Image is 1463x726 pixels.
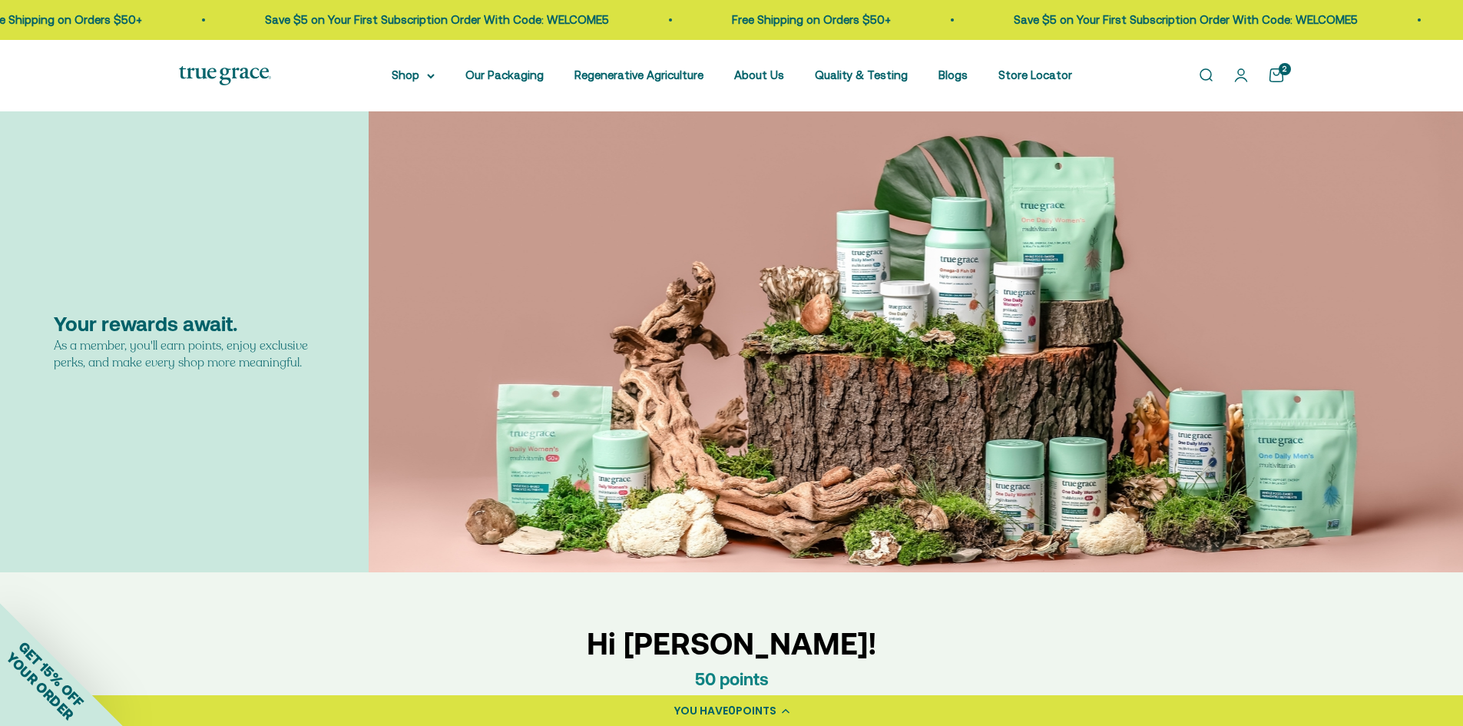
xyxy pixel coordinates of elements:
a: Store Locator [998,68,1072,81]
div: As a member, you'll earn points, enjoy exclusive perks, and make every shop more meaningful. [54,337,315,371]
a: Free Shipping on Orders $50+ [720,13,879,26]
a: About Us [734,68,784,81]
span: GET 15% OFF [15,638,87,710]
a: Blogs [938,68,968,81]
a: Regenerative Agriculture [574,68,703,81]
div: Your rewards await. [54,313,315,337]
p: Save $5 on Your First Subscription Order With Code: WELCOME5 [1002,11,1346,29]
p: Save $5 on Your First Subscription Order With Code: WELCOME5 [253,11,597,29]
a: Our Packaging [465,68,544,81]
cart-count: 2 [1279,63,1291,75]
a: Quality & Testing [815,68,908,81]
span: YOUR ORDER [3,649,77,723]
div: Hi [PERSON_NAME]! [482,622,981,665]
span: 0 [728,703,736,718]
summary: Shop [392,66,435,85]
span: YOU HAVE [674,703,728,718]
span: POINTS [736,703,776,718]
div: 50 points [695,668,769,692]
